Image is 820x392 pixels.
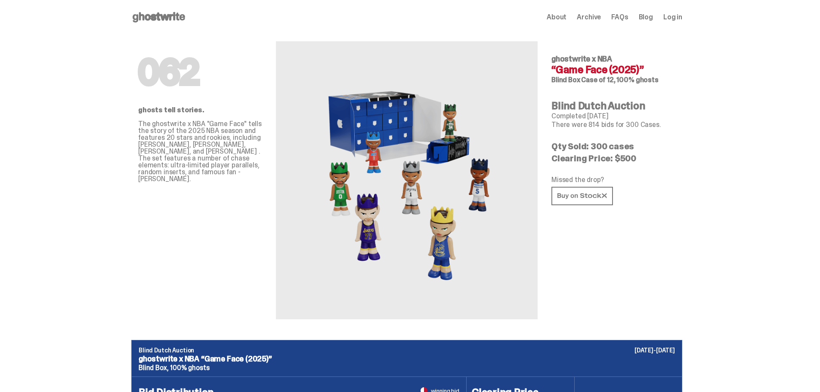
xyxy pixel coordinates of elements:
p: [DATE]-[DATE] [634,347,675,353]
p: ghostwrite x NBA “Game Face (2025)” [139,355,675,363]
h1: 062 [138,55,262,90]
span: Blind Box, [139,363,168,372]
span: ghostwrite x NBA [551,54,612,64]
a: Archive [577,14,601,21]
p: ghosts tell stories. [138,107,262,114]
span: Blind Box [551,75,580,84]
p: Missed the drop? [551,176,675,183]
span: Case of 12, 100% ghosts [581,75,658,84]
a: Blog [639,14,653,21]
p: Completed [DATE] [551,113,675,120]
span: 100% ghosts [170,363,209,372]
p: Clearing Price: $500 [551,154,675,163]
p: There were 814 bids for 300 Cases. [551,121,675,128]
a: Log in [663,14,682,21]
a: FAQs [611,14,628,21]
a: About [547,14,566,21]
img: NBA&ldquo;Game Face (2025)&rdquo; [312,62,501,299]
p: The ghostwrite x NBA "Game Face" tells the story of the 2025 NBA season and features 20 stars and... [138,120,262,182]
h4: Blind Dutch Auction [551,101,675,111]
h4: “Game Face (2025)” [551,65,675,75]
p: Qty Sold: 300 cases [551,142,675,151]
p: Blind Dutch Auction [139,347,675,353]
